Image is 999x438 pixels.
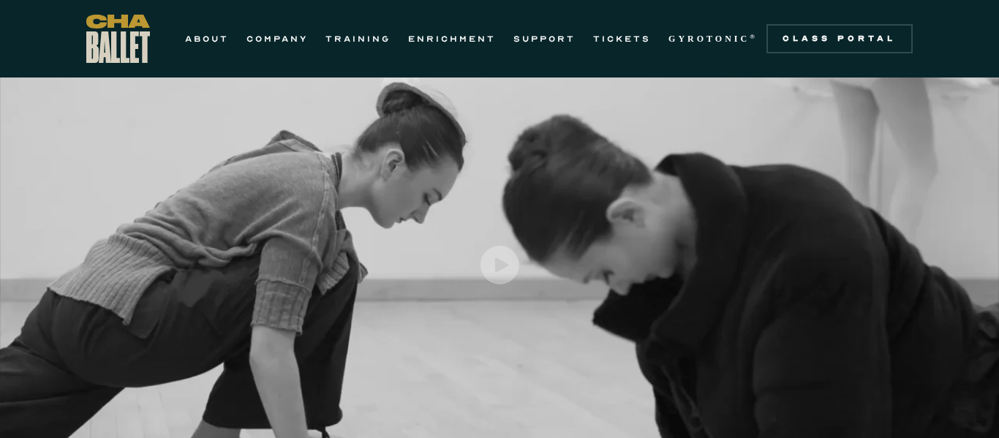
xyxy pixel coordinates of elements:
a: home [86,15,150,63]
sup: ® [750,33,758,40]
a: Class Portal [766,24,913,53]
a: ABOUT [185,30,229,48]
a: COMPANY [246,30,308,48]
a: TICKETS [593,30,651,48]
a: SUPPORT [513,30,576,48]
a: ENRICHMENT [408,30,496,48]
a: TRAINING [325,30,391,48]
a: GYROTONIC® [668,30,758,48]
div: Class Portal [775,33,904,45]
strong: GYROTONIC [668,34,750,44]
